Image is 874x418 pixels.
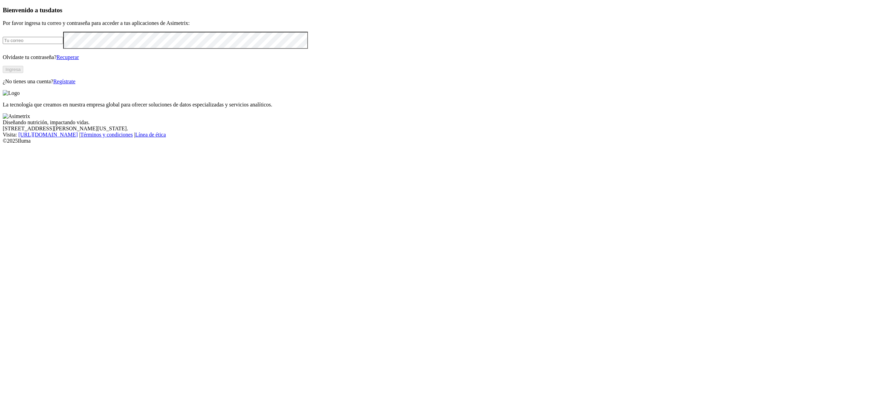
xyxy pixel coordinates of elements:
[80,132,133,138] a: Términos y condiciones
[3,54,871,60] p: Olvidaste tu contraseña?
[3,113,30,119] img: Asimetrix
[3,37,63,44] input: Tu correo
[3,119,871,126] div: Diseñando nutrición, impactando vidas.
[135,132,166,138] a: Línea de ética
[3,6,871,14] h3: Bienvenido a tus
[3,102,871,108] p: La tecnología que creamos en nuestra empresa global para ofrecer soluciones de datos especializad...
[53,78,75,84] a: Regístrate
[3,66,23,73] button: Ingresa
[56,54,79,60] a: Recuperar
[3,90,20,96] img: Logo
[3,126,871,132] div: [STREET_ADDRESS][PERSON_NAME][US_STATE].
[3,132,871,138] div: Visita : | |
[48,6,62,14] span: datos
[18,132,78,138] a: [URL][DOMAIN_NAME]
[3,138,871,144] div: © 2025 Iluma
[3,20,871,26] p: Por favor ingresa tu correo y contraseña para acceder a tus aplicaciones de Asimetrix:
[3,78,871,85] p: ¿No tienes una cuenta?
